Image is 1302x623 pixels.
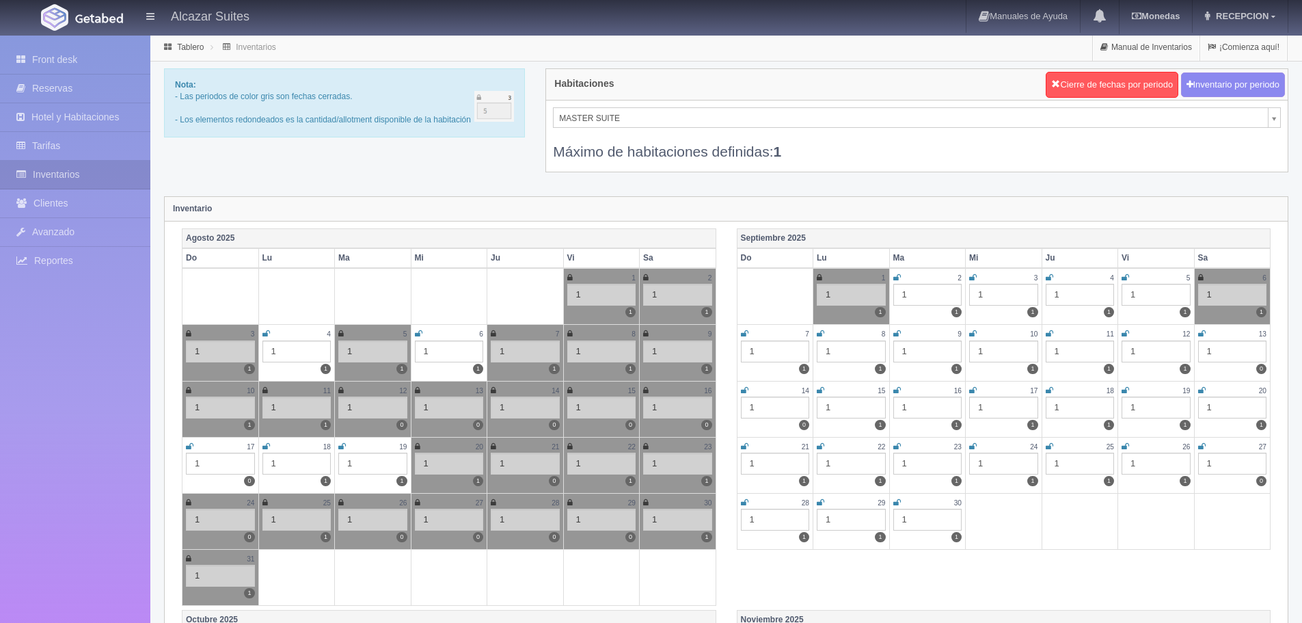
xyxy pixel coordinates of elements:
small: 13 [1259,330,1266,338]
label: 1 [549,364,559,374]
label: 1 [701,476,711,486]
label: 0 [396,420,407,430]
small: 23 [954,443,962,451]
div: Máximo de habitaciones definidas: [553,128,1281,161]
label: 1 [1256,420,1266,430]
small: 23 [704,443,711,451]
label: 1 [244,364,254,374]
th: Ju [487,248,564,268]
small: 10 [247,387,254,395]
label: 1 [951,532,962,542]
div: 1 [817,284,886,306]
small: 17 [247,443,254,451]
th: Sa [1194,248,1271,268]
label: 0 [473,420,483,430]
label: 1 [951,420,962,430]
div: 1 [186,397,255,419]
label: 1 [473,364,483,374]
small: 10 [1030,330,1037,338]
small: 26 [1182,443,1190,451]
label: 1 [701,307,711,317]
small: 1 [632,274,636,282]
div: 1 [1198,397,1267,419]
small: 12 [399,387,407,395]
div: 1 [491,341,560,362]
label: 1 [701,532,711,542]
small: 8 [632,330,636,338]
div: 1 [643,509,712,531]
div: 1 [567,397,636,419]
label: 1 [321,532,331,542]
small: 14 [552,387,559,395]
label: 1 [799,532,809,542]
small: 25 [1107,443,1114,451]
button: Cierre de fechas por periodo [1046,72,1178,98]
div: 1 [643,397,712,419]
small: 19 [399,443,407,451]
a: ¡Comienza aquí! [1200,34,1287,61]
label: 0 [244,532,254,542]
a: Tablero [177,42,204,52]
small: 29 [878,499,885,507]
label: 0 [701,420,711,430]
label: 1 [396,364,407,374]
div: 1 [1198,453,1267,475]
div: 1 [491,453,560,475]
b: 1 [774,144,782,159]
small: 13 [476,387,483,395]
small: 4 [1110,274,1114,282]
small: 7 [556,330,560,338]
div: 1 [415,341,484,362]
label: 0 [1256,364,1266,374]
small: 7 [805,330,809,338]
button: Inventario por periodo [1181,72,1285,98]
img: Getabed [41,4,68,31]
label: 1 [799,364,809,374]
div: 1 [186,509,255,531]
label: 1 [1027,307,1037,317]
div: 1 [893,341,962,362]
small: 4 [327,330,331,338]
div: 1 [262,397,331,419]
small: 18 [1107,387,1114,395]
div: 1 [741,341,810,362]
strong: Inventario [173,204,212,213]
label: 1 [875,476,885,486]
a: MASTER SUITE [553,107,1281,128]
label: 1 [1027,420,1037,430]
label: 1 [473,476,483,486]
label: 0 [549,420,559,430]
small: 18 [323,443,331,451]
label: 1 [321,364,331,374]
div: 1 [1122,453,1191,475]
small: 6 [1262,274,1266,282]
th: Do [737,248,813,268]
img: Getabed [75,13,123,23]
small: 5 [1186,274,1191,282]
div: 1 [1046,341,1115,362]
div: 1 [338,397,407,419]
div: 1 [893,397,962,419]
label: 1 [321,420,331,430]
th: Septiembre 2025 [737,228,1271,248]
div: 1 [567,509,636,531]
div: 1 [817,341,886,362]
div: 1 [415,509,484,531]
small: 2 [708,274,712,282]
small: 22 [878,443,885,451]
label: 1 [244,420,254,430]
small: 5 [403,330,407,338]
label: 1 [1027,476,1037,486]
span: RECEPCION [1212,11,1269,21]
small: 20 [1259,387,1266,395]
div: 1 [186,453,255,475]
th: Ma [335,248,411,268]
label: 1 [321,476,331,486]
th: Mi [966,248,1042,268]
th: Vi [563,248,640,268]
small: 31 [247,555,254,563]
small: 29 [628,499,636,507]
div: 1 [741,397,810,419]
label: 1 [396,476,407,486]
div: 1 [338,453,407,475]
